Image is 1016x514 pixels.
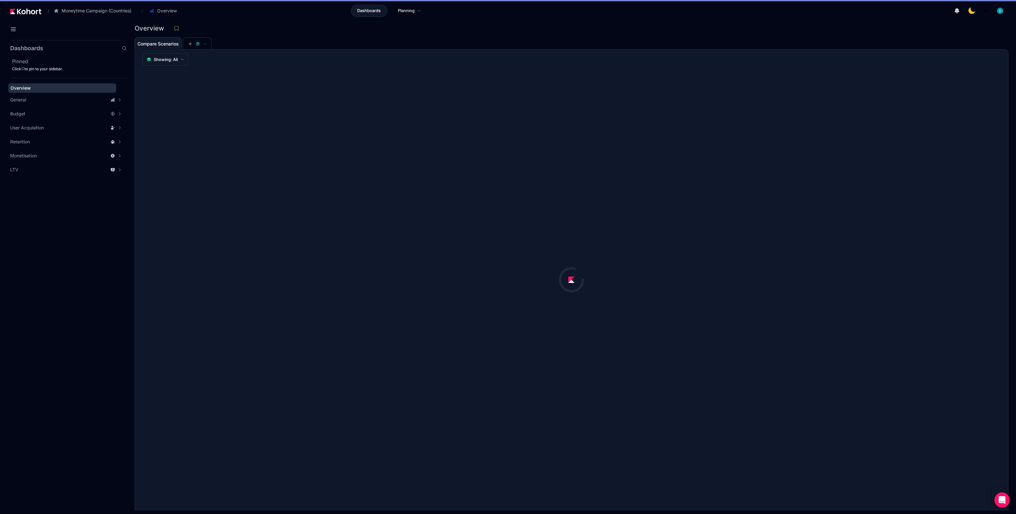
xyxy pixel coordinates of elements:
[154,56,178,63] span: Showing: All
[43,8,49,14] span: /
[50,5,138,16] button: Moneytime Campaign (Countries)
[62,8,131,14] span: Moneytime Campaign (Countries)
[994,492,1010,508] div: Open Intercom Messenger
[10,97,26,103] span: General
[983,8,989,14] img: logo_MoneyTimeLogo_1_20250619094856634230.png
[137,42,179,46] span: Compare Scenarios
[391,5,428,17] a: Planning
[10,167,18,173] span: LTV
[10,111,25,117] span: Budget
[351,5,387,17] a: Dashboards
[10,153,37,159] span: Monetisation
[135,25,168,31] h3: Overview
[10,45,43,51] h2: Dashboards
[12,66,127,72] div: Click to pin to your sidebar.
[146,5,184,16] button: Overview
[10,85,31,91] span: Overview
[398,8,415,14] span: Planning
[8,83,116,93] a: Overview
[157,8,177,14] span: Overview
[10,139,30,145] span: Retention
[140,8,144,13] span: ›
[143,53,188,65] button: Showing: All
[10,9,41,14] img: Kohort logo
[357,8,381,14] span: Dashboards
[12,58,127,65] h2: Pinned
[10,125,44,131] span: User Acquisition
